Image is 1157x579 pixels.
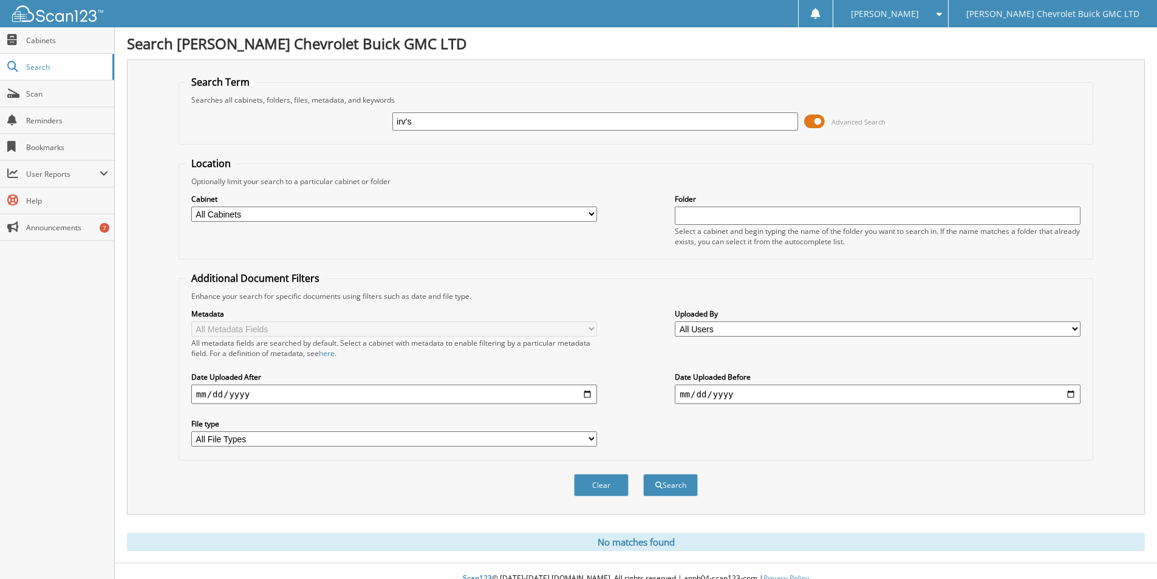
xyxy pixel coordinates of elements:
label: Date Uploaded Before [675,372,1080,382]
label: Folder [675,194,1080,204]
span: Announcements [26,222,108,233]
h1: Search [PERSON_NAME] Chevrolet Buick GMC LTD [127,33,1145,53]
div: Searches all cabinets, folders, files, metadata, and keywords [185,95,1087,105]
span: Help [26,196,108,206]
div: No matches found [127,533,1145,551]
span: User Reports [26,169,100,179]
label: Date Uploaded After [191,372,597,382]
div: All metadata fields are searched by default. Select a cabinet with metadata to enable filtering b... [191,338,597,358]
span: Cabinets [26,35,108,46]
button: Search [643,474,698,496]
span: Search [26,62,106,72]
input: start [191,385,597,404]
legend: Additional Document Filters [185,272,326,285]
a: here [319,348,335,358]
span: Scan [26,89,108,99]
img: scan123-logo-white.svg [12,5,103,22]
legend: Search Term [185,75,256,89]
label: Metadata [191,309,597,319]
span: [PERSON_NAME] Chevrolet Buick GMC LTD [966,10,1139,18]
label: Cabinet [191,194,597,204]
label: File type [191,419,597,429]
span: Advanced Search [831,117,886,126]
label: Uploaded By [675,309,1080,319]
span: Reminders [26,115,108,126]
div: 7 [100,223,109,233]
input: end [675,385,1080,404]
div: Optionally limit your search to a particular cabinet or folder [185,176,1087,187]
div: Enhance your search for specific documents using filters such as date and file type. [185,291,1087,301]
button: Clear [574,474,629,496]
div: Select a cabinet and begin typing the name of the folder you want to search in. If the name match... [675,226,1080,247]
legend: Location [185,157,237,170]
span: Bookmarks [26,142,108,152]
span: [PERSON_NAME] [851,10,919,18]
